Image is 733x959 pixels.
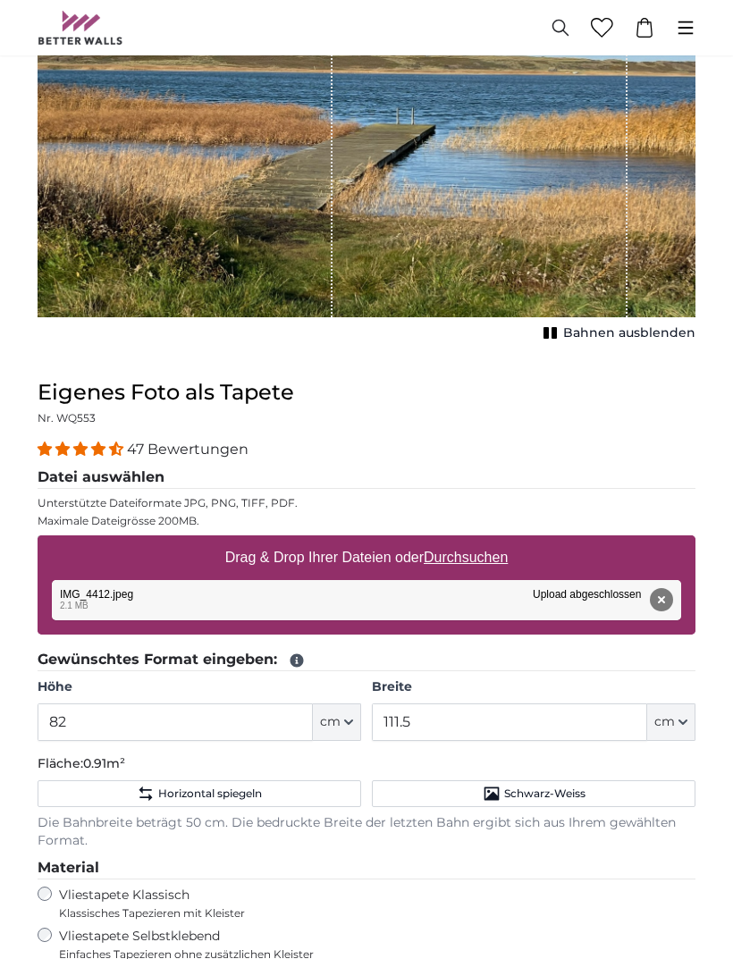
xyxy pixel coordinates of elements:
[372,679,695,697] label: Breite
[38,467,695,490] legend: Datei auswählen
[218,541,516,576] label: Drag & Drop Ihrer Dateien oder
[38,442,127,458] span: 4.38 stars
[647,704,695,742] button: cm
[654,714,675,732] span: cm
[504,787,586,802] span: Schwarz-Weiss
[38,815,695,851] p: Die Bahnbreite beträgt 50 cm. Die bedruckte Breite der letzten Bahn ergibt sich aus Ihrem gewählt...
[320,714,341,732] span: cm
[538,322,695,347] button: Bahnen ausblenden
[127,442,249,458] span: 47 Bewertungen
[372,781,695,808] button: Schwarz-Weiss
[38,11,123,45] img: Betterwalls
[38,497,695,511] p: Unterstützte Dateiformate JPG, PNG, TIFF, PDF.
[38,515,695,529] p: Maximale Dateigrösse 200MB.
[38,679,361,697] label: Höhe
[424,551,508,566] u: Durchsuchen
[83,756,125,772] span: 0.91m²
[563,325,695,343] span: Bahnen ausblenden
[158,787,262,802] span: Horizontal spiegeln
[38,858,695,880] legend: Material
[59,907,375,921] span: Klassisches Tapezieren mit Kleister
[38,756,695,774] p: Fläche:
[38,781,361,808] button: Horizontal spiegeln
[313,704,361,742] button: cm
[38,412,96,425] span: Nr. WQ553
[59,887,375,921] label: Vliestapete Klassisch
[38,379,695,408] h1: Eigenes Foto als Tapete
[38,650,695,672] legend: Gewünschtes Format eingeben:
